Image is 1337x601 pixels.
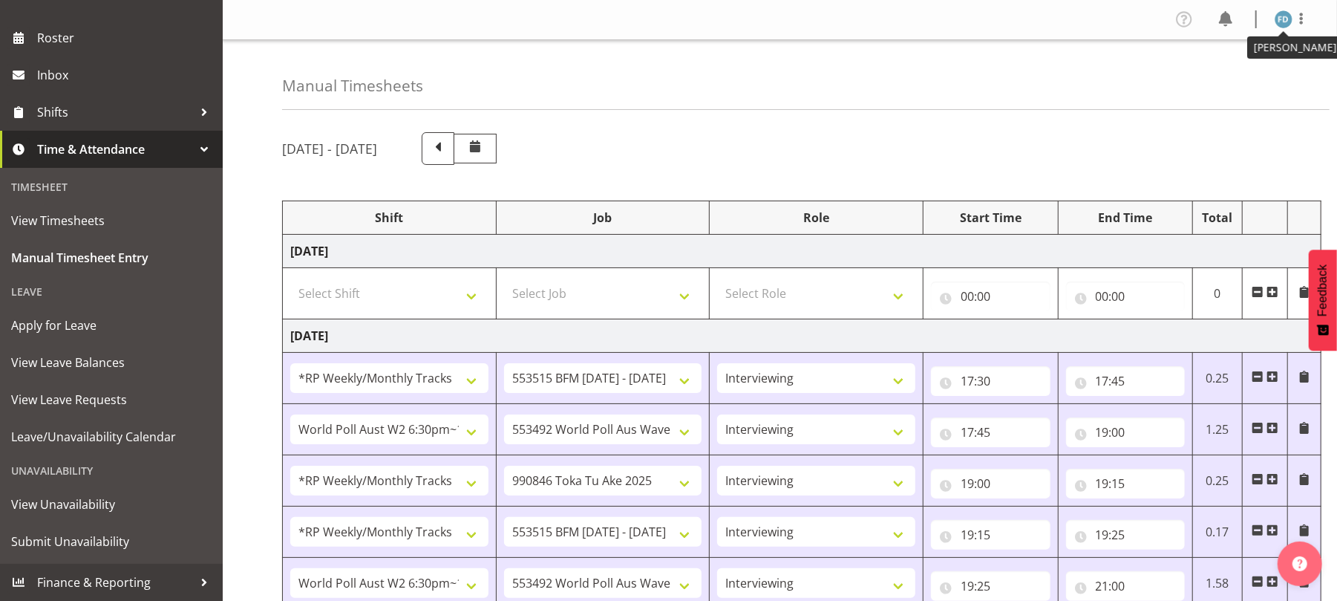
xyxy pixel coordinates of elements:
td: 0.25 [1193,455,1243,507]
a: Manual Timesheet Entry [4,239,219,276]
button: Feedback - Show survey [1309,250,1337,351]
span: Apply for Leave [11,314,212,337]
input: Click to select... [1066,366,1186,396]
td: 1.25 [1193,404,1243,455]
a: View Leave Requests [4,381,219,418]
span: Finance & Reporting [37,571,193,594]
input: Click to select... [1066,520,1186,550]
a: View Leave Balances [4,344,219,381]
input: Click to select... [931,282,1050,311]
div: Total [1200,209,1235,227]
a: Apply for Leave [4,307,219,344]
div: Unavailability [4,455,219,486]
span: Shifts [37,101,193,123]
div: Job [504,209,702,227]
input: Click to select... [931,571,1050,601]
td: [DATE] [283,235,1321,268]
td: 0.17 [1193,507,1243,558]
h4: Manual Timesheets [282,77,423,94]
input: Click to select... [931,520,1050,550]
span: Submit Unavailability [11,530,212,553]
span: Manual Timesheet Entry [11,247,212,269]
span: Leave/Unavailability Calendar [11,426,212,448]
div: Timesheet [4,172,219,202]
div: Start Time [931,209,1050,227]
input: Click to select... [1066,469,1186,498]
h5: [DATE] - [DATE] [282,140,377,157]
img: foziah-dean1868.jpg [1275,10,1292,28]
span: Feedback [1316,264,1330,316]
input: Click to select... [1066,571,1186,601]
td: [DATE] [283,319,1321,353]
input: Click to select... [931,366,1050,396]
input: Click to select... [1066,282,1186,311]
input: Click to select... [1066,418,1186,447]
a: Submit Unavailability [4,523,219,560]
a: View Timesheets [4,202,219,239]
span: View Unavailability [11,493,212,516]
span: Inbox [37,64,215,86]
div: Shift [290,209,488,227]
input: Click to select... [931,418,1050,447]
a: Leave/Unavailability Calendar [4,418,219,455]
img: help-xxl-2.png [1292,556,1307,571]
span: View Leave Balances [11,351,212,374]
span: View Timesheets [11,209,212,232]
span: Time & Attendance [37,138,193,160]
a: View Unavailability [4,486,219,523]
td: 0 [1193,268,1243,319]
span: Roster [37,27,215,49]
td: 0.25 [1193,353,1243,404]
input: Click to select... [931,469,1050,498]
span: View Leave Requests [11,389,212,411]
div: Leave [4,276,219,307]
div: End Time [1066,209,1186,227]
div: Role [717,209,915,227]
